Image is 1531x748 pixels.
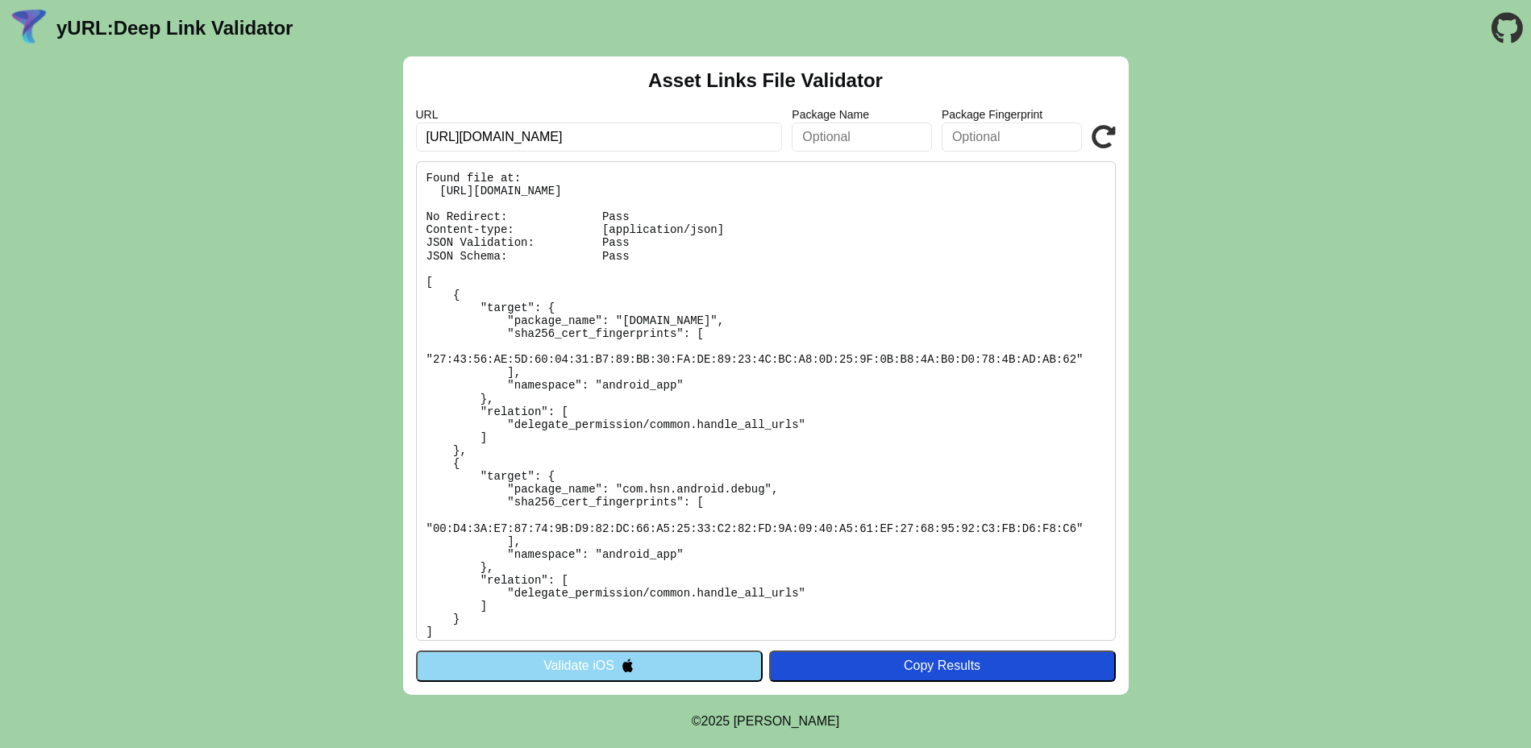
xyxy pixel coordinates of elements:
a: yURL:Deep Link Validator [56,17,293,39]
img: appleIcon.svg [621,659,634,672]
h2: Asset Links File Validator [648,69,883,92]
label: Package Name [792,108,932,121]
pre: Found file at: [URL][DOMAIN_NAME] No Redirect: Pass Content-type: [application/json] JSON Validat... [416,161,1116,641]
button: Validate iOS [416,650,763,681]
img: yURL Logo [8,7,50,49]
footer: © [692,695,839,748]
span: 2025 [701,714,730,728]
label: Package Fingerprint [942,108,1082,121]
input: Optional [792,123,932,152]
button: Copy Results [769,650,1116,681]
input: Required [416,123,783,152]
div: Copy Results [777,659,1108,673]
a: Michael Ibragimchayev's Personal Site [734,714,840,728]
label: URL [416,108,783,121]
input: Optional [942,123,1082,152]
